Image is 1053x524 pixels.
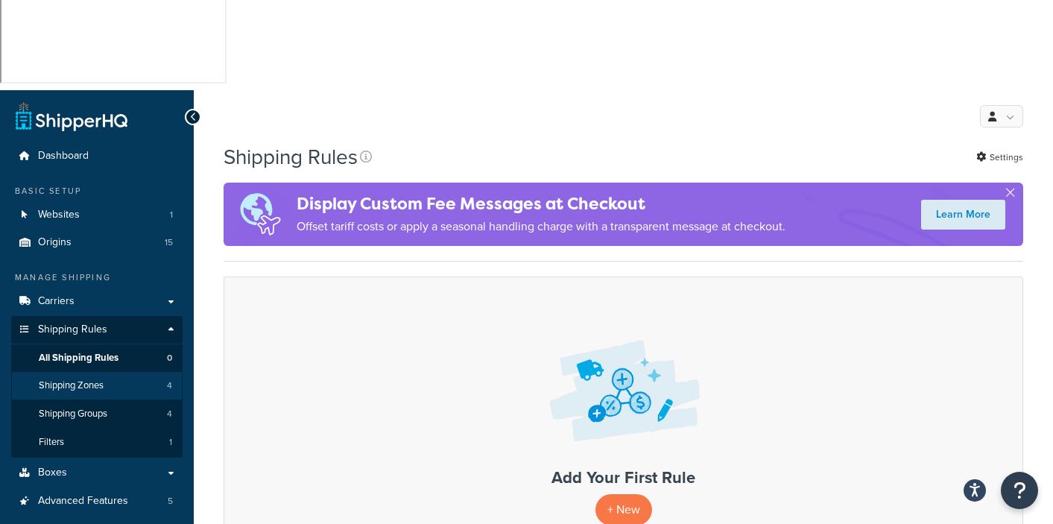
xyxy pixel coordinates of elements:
h1: Shipping Rules [224,142,358,171]
a: Carriers [11,288,183,315]
span: Boxes [38,467,67,479]
div: Manage Shipping [11,271,183,284]
div: Basic Setup [11,185,183,198]
span: Advanced Features [38,495,128,508]
li: Shipping Zones [11,372,183,400]
a: All Shipping Rules 0 [11,344,183,372]
button: Open Resource Center [1001,472,1038,509]
a: Learn More [921,200,1005,230]
span: 1 [169,436,172,449]
span: 0 [167,352,172,364]
li: Websites [11,201,183,229]
a: Filters 1 [11,429,183,456]
span: 15 [165,236,173,249]
span: Shipping Rules [38,323,107,336]
h3: Add Your First Rule [239,469,1008,487]
a: Origins 15 [11,229,183,256]
li: Shipping Groups [11,400,183,428]
span: 4 [167,408,172,420]
a: Websites 1 [11,201,183,229]
a: Shipping Zones 4 [11,372,183,400]
p: Offset tariff costs or apply a seasonal handling charge with a transparent message at checkout. [297,216,785,237]
h4: Display Custom Fee Messages at Checkout [297,192,785,216]
a: Shipping Groups 4 [11,400,183,428]
span: 4 [167,379,172,392]
li: All Shipping Rules [11,344,183,372]
span: Shipping Zones [39,379,104,392]
span: 5 [168,495,173,508]
li: Shipping Rules [11,316,183,458]
li: Advanced Features [11,487,183,515]
span: 1 [170,209,173,221]
li: Filters [11,429,183,456]
img: duties-banner-06bc72dcb5fe05cb3f9472aba00be2ae8eb53ab6f0d8bb03d382ba314ac3c341.png [224,183,297,246]
a: Dashboard [11,142,183,170]
a: ShipperHQ Home [16,101,127,131]
a: Boxes [11,459,183,487]
span: Origins [38,236,72,249]
a: Shipping Rules [11,316,183,344]
span: Websites [38,209,80,221]
a: Advanced Features 5 [11,487,183,515]
span: Filters [39,436,64,449]
a: Settings [976,147,1023,168]
span: All Shipping Rules [39,352,118,364]
span: Carriers [38,295,75,308]
span: Shipping Groups [39,408,107,420]
li: Origins [11,229,183,256]
span: Dashboard [38,150,89,162]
